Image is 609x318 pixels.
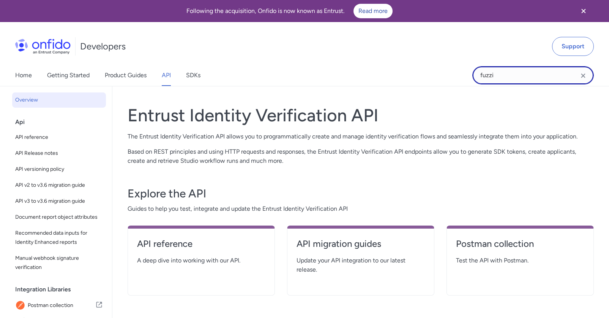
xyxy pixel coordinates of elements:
[456,238,584,250] h4: Postman collection
[15,165,103,174] span: API versioning policy
[9,4,570,18] div: Following the acquisition, Onfido is now known as Entrust.
[15,254,103,272] span: Manual webhook signature verification
[128,186,594,201] h3: Explore the API
[137,238,265,256] a: API reference
[105,65,147,86] a: Product Guides
[137,256,265,265] span: A deep dive into working with our API.
[80,40,126,52] h1: Developers
[12,178,106,193] a: API v2 to v3.6 migration guide
[15,39,71,54] img: Onfido Logo
[137,238,265,250] h4: API reference
[472,66,594,84] input: Onfido search input field
[12,297,106,314] a: IconPostman collectionPostman collection
[15,65,32,86] a: Home
[456,238,584,256] a: Postman collection
[12,251,106,275] a: Manual webhook signature verification
[128,105,594,126] h1: Entrust Identity Verification API
[579,71,588,80] svg: Clear search field button
[15,133,103,142] span: API reference
[297,238,425,256] a: API migration guides
[15,95,103,105] span: Overview
[162,65,171,86] a: API
[579,6,588,16] svg: Close banner
[297,256,425,274] span: Update your API integration to our latest release.
[12,194,106,209] a: API v3 to v3.6 migration guide
[186,65,200,86] a: SDKs
[15,149,103,158] span: API Release notes
[15,213,103,222] span: Document report object attributes
[12,226,106,250] a: Recommended data inputs for Identity Enhanced reports
[128,132,594,141] p: The Entrust Identity Verification API allows you to programmatically create and manage identity v...
[12,92,106,108] a: Overview
[552,37,594,56] a: Support
[15,114,109,130] div: Api
[15,300,28,311] img: IconPostman collection
[12,146,106,161] a: API Release notes
[15,181,103,190] span: API v2 to v3.6 migration guide
[128,147,594,165] p: Based on REST principles and using HTTP requests and responses, the Entrust Identity Verification...
[353,4,393,18] a: Read more
[570,2,598,21] button: Close banner
[128,204,594,213] span: Guides to help you test, integrate and update the Entrust Identity Verification API
[12,162,106,177] a: API versioning policy
[297,238,425,250] h4: API migration guides
[15,229,103,247] span: Recommended data inputs for Identity Enhanced reports
[15,282,109,297] div: Integration Libraries
[47,65,90,86] a: Getting Started
[12,210,106,225] a: Document report object attributes
[15,197,103,206] span: API v3 to v3.6 migration guide
[12,130,106,145] a: API reference
[28,300,95,311] span: Postman collection
[456,256,584,265] span: Test the API with Postman.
